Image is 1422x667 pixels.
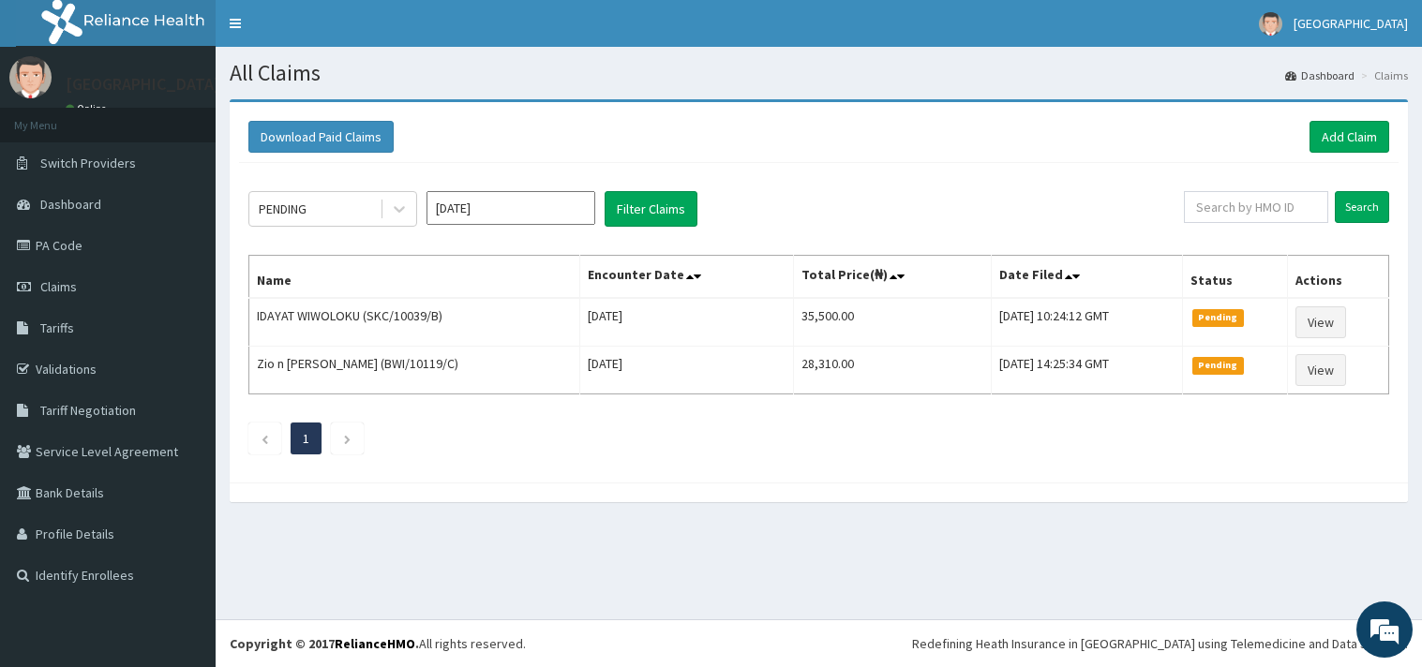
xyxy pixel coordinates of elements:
button: Filter Claims [605,191,697,227]
td: [DATE] [579,298,793,347]
span: Dashboard [40,196,101,213]
th: Date Filed [992,256,1183,299]
div: PENDING [259,200,307,218]
img: User Image [9,56,52,98]
a: View [1295,306,1346,338]
footer: All rights reserved. [216,619,1422,667]
input: Search by HMO ID [1184,191,1328,223]
img: User Image [1259,12,1282,36]
a: Next page [343,430,352,447]
a: Page 1 is your current page [303,430,309,447]
a: RelianceHMO [335,635,415,652]
th: Status [1183,256,1288,299]
span: Switch Providers [40,155,136,171]
span: Pending [1192,357,1244,374]
input: Search [1335,191,1389,223]
td: Zio n [PERSON_NAME] (BWI/10119/C) [249,347,580,394]
th: Actions [1287,256,1388,299]
span: [GEOGRAPHIC_DATA] [1294,15,1408,32]
td: IDAYAT WIWOLOKU (SKC/10039/B) [249,298,580,347]
th: Encounter Date [579,256,793,299]
th: Name [249,256,580,299]
td: [DATE] [579,347,793,394]
td: [DATE] 10:24:12 GMT [992,298,1183,347]
input: Select Month and Year [427,191,595,225]
span: Tariff Negotiation [40,402,136,419]
a: Dashboard [1285,67,1355,83]
th: Total Price(₦) [793,256,991,299]
span: Pending [1192,309,1244,326]
td: 28,310.00 [793,347,991,394]
a: Add Claim [1310,121,1389,153]
strong: Copyright © 2017 . [230,635,419,652]
p: [GEOGRAPHIC_DATA] [66,76,220,93]
a: View [1295,354,1346,386]
td: [DATE] 14:25:34 GMT [992,347,1183,394]
h1: All Claims [230,61,1408,85]
a: Online [66,102,111,115]
div: Redefining Heath Insurance in [GEOGRAPHIC_DATA] using Telemedicine and Data Science! [912,634,1408,653]
a: Previous page [261,430,269,447]
span: Claims [40,278,77,295]
button: Download Paid Claims [248,121,394,153]
li: Claims [1356,67,1408,83]
td: 35,500.00 [793,298,991,347]
span: Tariffs [40,319,74,336]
